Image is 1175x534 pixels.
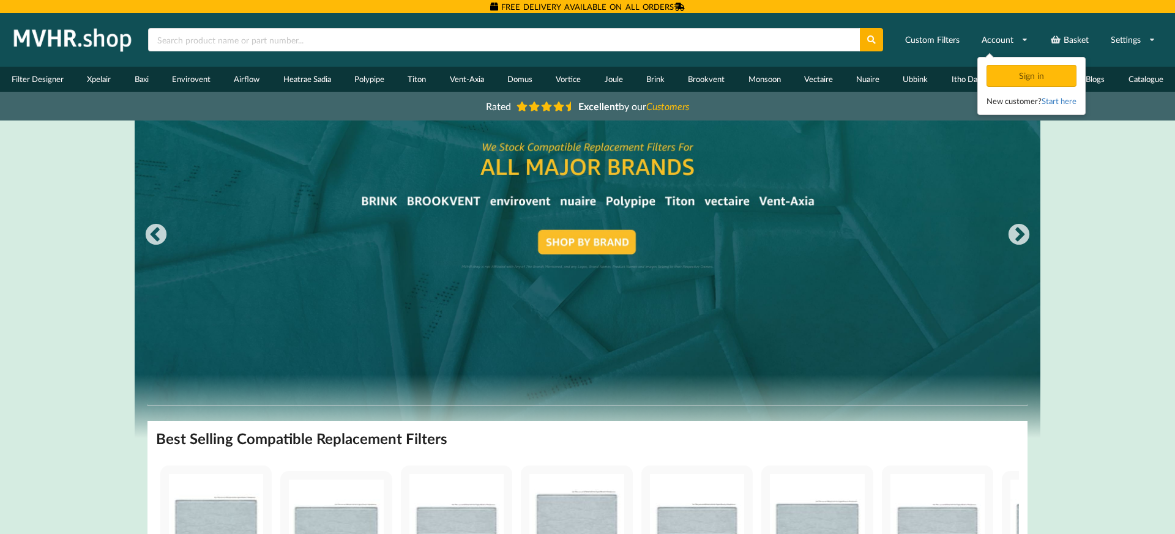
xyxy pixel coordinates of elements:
a: Account [974,29,1036,51]
a: Vent-Axia [438,67,496,92]
span: Rated [486,100,511,112]
h2: Best Selling Compatible Replacement Filters [156,429,447,448]
img: mvhr.shop.png [9,24,137,55]
a: Itho Daalderop [940,67,1015,92]
a: Rated Excellentby ourCustomers [477,96,698,116]
a: Ubbink [891,67,939,92]
b: Excellent [578,100,619,112]
a: Baxi [123,67,160,92]
a: Envirovent [160,67,222,92]
a: Joule [592,67,634,92]
button: Previous [144,223,168,248]
a: Airflow [222,67,271,92]
a: Basket [1042,29,1097,51]
a: Polypipe [343,67,396,92]
a: Heatrae Sadia [272,67,343,92]
a: Custom Filters [897,29,968,51]
a: Domus [496,67,544,92]
a: Sign in [987,70,1079,81]
a: Nuaire [845,67,891,92]
a: Settings [1103,29,1163,51]
a: Brookvent [676,67,736,92]
a: Vectaire [793,67,845,92]
a: Monsoon [736,67,792,92]
a: Start here [1042,96,1076,106]
a: Xpelair [75,67,122,92]
div: Sign in [987,65,1076,87]
input: Search product name or part number... [148,28,860,51]
a: Brink [635,67,676,92]
a: Titon [396,67,438,92]
div: New customer? [987,95,1076,107]
button: Next [1007,223,1031,248]
span: by our [578,100,689,112]
a: Catalogue [1117,67,1175,92]
a: Vortice [544,67,592,92]
i: Customers [646,100,689,112]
